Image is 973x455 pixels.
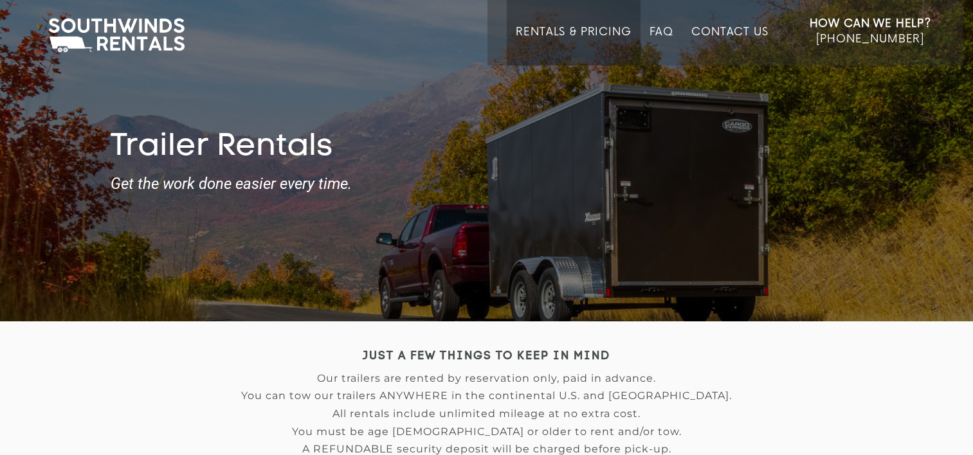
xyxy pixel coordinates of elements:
[111,373,863,384] p: Our trailers are rented by reservation only, paid in advance.
[111,408,863,420] p: All rentals include unlimited mileage at no extra cost.
[516,26,631,66] a: Rentals & Pricing
[810,17,931,30] strong: How Can We Help?
[42,15,191,55] img: Southwinds Rentals Logo
[111,175,863,192] strong: Get the work done easier every time.
[691,26,768,66] a: Contact Us
[810,16,931,56] a: How Can We Help? [PHONE_NUMBER]
[650,26,674,66] a: FAQ
[111,390,863,402] p: You can tow our trailers ANYWHERE in the continental U.S. and [GEOGRAPHIC_DATA].
[111,129,863,166] h1: Trailer Rentals
[363,351,610,362] strong: JUST A FEW THINGS TO KEEP IN MIND
[111,426,863,438] p: You must be age [DEMOGRAPHIC_DATA] or older to rent and/or tow.
[816,33,924,46] span: [PHONE_NUMBER]
[111,443,863,455] p: A REFUNDABLE security deposit will be charged before pick-up.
